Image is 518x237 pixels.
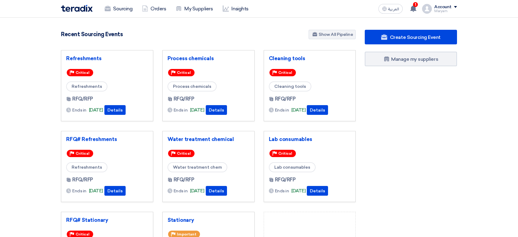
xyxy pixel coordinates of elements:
span: [DATE] [291,107,306,114]
button: Details [206,105,227,115]
span: العربية [388,7,399,11]
span: [DATE] [190,107,204,114]
a: Show All Pipeline [309,30,356,39]
a: Orders [137,2,171,15]
span: Create Sourcing Event [390,34,441,40]
div: Account [434,5,452,10]
span: RFQ/RFP [275,95,296,103]
span: RFQ/RFP [275,176,296,184]
button: Details [206,186,227,196]
span: Process chemicals [168,81,217,91]
span: Important [177,232,196,236]
span: RFQ/RFP [72,176,93,184]
a: Sourcing [100,2,137,15]
span: Critical [177,70,191,75]
a: Lab consumables [269,136,351,142]
a: Stationary [168,217,249,223]
span: RFQ/RFP [72,95,93,103]
span: [DATE] [190,187,204,194]
span: [DATE] [291,187,306,194]
span: Refreshments [66,81,107,91]
a: Insights [218,2,253,15]
span: Critical [76,70,90,75]
a: Process chemicals [168,55,249,61]
a: RFQ# Stationary [66,217,148,223]
span: Ends in [174,107,188,113]
span: Critical [278,151,292,156]
span: Critical [76,232,90,236]
span: Critical [177,151,191,156]
button: Details [104,186,126,196]
a: Refreshments [66,55,148,61]
span: Ends in [72,107,86,113]
span: RFQ/RFP [174,176,195,184]
span: [DATE] [89,187,103,194]
span: Ends in [72,188,86,194]
span: Ends in [174,188,188,194]
span: Ends in [275,107,289,113]
a: RFQ# Refreshments [66,136,148,142]
span: Lab consumables [269,162,316,172]
span: Ends in [275,188,289,194]
span: RFQ/RFP [174,95,195,103]
span: Refreshments [66,162,107,172]
button: Details [307,186,328,196]
button: Details [104,105,126,115]
span: Cleaning tools [269,81,311,91]
a: My Suppliers [171,2,218,15]
button: العربية [378,4,403,14]
span: Critical [278,70,292,75]
a: Manage my suppliers [365,52,457,66]
span: Critical [76,151,90,156]
span: Water treatment chem [168,162,227,172]
span: [DATE] [89,107,103,114]
h4: Recent Sourcing Events [61,31,123,38]
div: Maryam [434,9,457,13]
img: profile_test.png [422,4,432,14]
span: 1 [413,2,418,7]
button: Details [307,105,328,115]
a: Cleaning tools [269,55,351,61]
a: Water treatment chemical [168,136,249,142]
img: Teradix logo [61,5,93,12]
